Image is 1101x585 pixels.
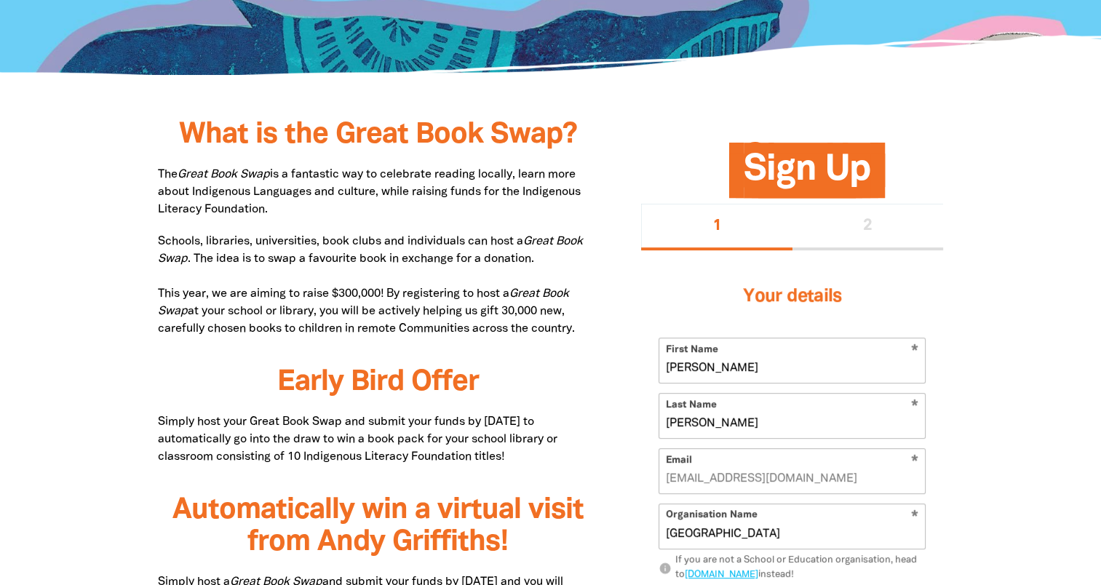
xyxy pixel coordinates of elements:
[685,570,758,579] a: [DOMAIN_NAME]
[158,289,569,317] em: Great Book Swap
[158,233,598,338] p: Schools, libraries, universities, book clubs and individuals can host a . The idea is to swap a f...
[659,268,926,326] h3: Your details
[277,369,478,396] span: Early Bird Offer
[158,236,583,264] em: Great Book Swap
[158,166,598,218] p: The is a fantastic way to celebrate reading locally, learn more about Indigenous Languages and cu...
[158,413,598,466] p: Simply host your Great Book Swap and submit your funds by [DATE] to automatically go into the dra...
[659,562,672,575] i: info
[178,170,270,180] em: Great Book Swap
[641,204,792,250] button: Stage 1
[178,122,576,148] span: What is the Great Book Swap?
[744,154,870,198] span: Sign Up
[172,497,583,556] span: Automatically win a virtual visit from Andy Griffiths!
[675,554,926,582] div: If you are not a School or Education organisation, head to instead!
